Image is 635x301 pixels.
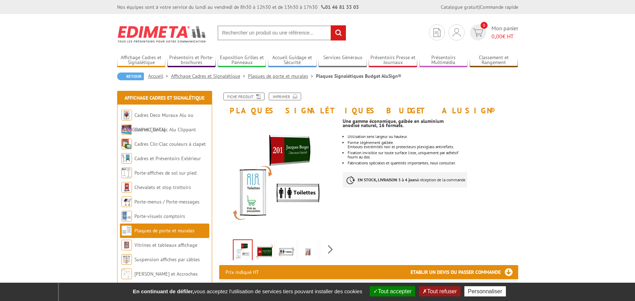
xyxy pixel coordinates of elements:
input: rechercher [331,25,346,40]
img: Porte-visuels comptoirs [121,211,132,221]
li: Fabrications spéciales et quantités importantes, nous consulter. [348,161,518,165]
img: Cadres Clic-Clac couleurs à clapet [121,139,132,149]
a: Affichage Cadres et Signalétique [117,55,166,66]
button: Personnaliser (fenêtre modale) [464,286,506,296]
strong: En continuant de défiler, [133,288,194,294]
button: Tout refuser [419,286,460,296]
a: Accueil [148,73,171,79]
a: Classement et Rangement [470,55,518,66]
li: Utilisation sens largeur ou hauteur. [348,134,518,139]
a: Vitrines et tableaux affichage [134,242,197,248]
span: € HT [491,32,518,40]
img: Cadres et Présentoirs Extérieur [121,153,132,164]
a: [PERSON_NAME] et Accroches tableaux [121,271,198,291]
strong: 01 46 81 33 03 [321,4,359,10]
p: à réception de la commande [343,172,467,188]
div: | [441,4,518,11]
a: Imprimer [269,93,301,100]
input: Rechercher un produit ou une référence... [217,25,346,40]
div: Nos équipes sont à votre service du lundi au vendredi de 8h30 à 12h30 et de 13h30 à 17h30 [117,4,359,11]
img: plaques_de_porte_murale_2240510.jpg [219,118,338,237]
a: Retour [117,73,144,80]
img: devis rapide [433,28,440,37]
div: fourni au dos. [348,155,518,159]
h3: Etablir un devis ou passer commande [411,265,518,279]
a: Affichage Cadres et Signalétique [125,95,204,101]
img: Edimeta [117,21,207,47]
span: Next [327,244,334,255]
span: 0,00 [491,33,502,40]
a: Exposition Grilles et Panneaux [218,55,266,66]
img: Porte-menus / Porte-messages [121,196,132,207]
a: Cadres Clic-Clac couleurs à clapet [134,141,206,147]
span: Mon panier [491,24,518,40]
img: Cimaises et Accroches tableaux [121,269,132,279]
a: Plaques de porte et murales [134,227,195,234]
img: Cadres Deco Muraux Alu ou Bois [121,110,132,120]
img: Chevalets et stop trottoirs [121,182,132,193]
p: Prix indiqué HT [226,265,259,279]
a: Plaques de porte et murales [248,73,316,79]
img: plaques_de_porte_murales_2240710.jpg [256,241,273,263]
div: anodisé naturel, 16 formats. [343,123,518,127]
a: Suspension affiches par câbles [134,256,200,263]
a: Commande rapide [480,4,518,10]
a: Porte-affiches de sol sur pied [134,170,196,176]
a: Cadres et Présentoirs Extérieur [134,155,201,162]
img: plaques_de_porte_murale_2240510.jpg [234,240,252,262]
div: Fixation invisible sur toute surface lisse, uniquement par adhésif [348,151,518,155]
strong: EN STOCK, LIVRAISON 3 à 4 jours [358,177,417,182]
img: Porte-affiches de sol sur pied [121,168,132,178]
div: Embouts extrémités noir et protecteurs plexiglass antireflets. [348,145,518,149]
a: Services Généraux [318,55,367,66]
a: Affichage Cadres et Signalétique [171,73,248,79]
img: plaques_signaletiques_budget_alusign_2240510.jpg [278,241,295,263]
a: devis rapide 0 Mon panier 0,00€ HT [468,24,518,40]
button: Tout accepter [370,286,415,296]
a: Fiche produit [223,93,265,100]
a: Présentoirs et Porte-brochures [167,55,216,66]
a: Accueil Guidage et Sécurité [268,55,317,66]
a: Chevalets et stop trottoirs [134,184,191,190]
img: 22240510_1.jpg [300,241,317,263]
a: Présentoirs Multimédia [419,55,468,66]
span: vous acceptez l'utilisation de services tiers pouvant installer des cookies [129,288,366,294]
a: Cadres Deco Muraux Alu ou [GEOGRAPHIC_DATA] [121,112,193,133]
img: Plaques de porte et murales [121,225,132,236]
li: Plaques Signalétiques Budget AluSign® [316,73,401,80]
img: Suspension affiches par câbles [121,254,132,265]
img: 22240510_2.jpg [322,241,338,263]
a: Porte-menus / Porte-messages [134,199,199,205]
div: Forme légèrement galbée. [348,140,518,145]
a: Présentoirs Presse et Journaux [369,55,417,66]
img: Vitrines et tableaux affichage [121,240,132,250]
span: 0 [481,22,488,29]
a: Catalogue gratuit [441,4,479,10]
img: devis rapide [453,28,461,37]
div: Une gamme économique, galbée en aluminium [343,119,518,123]
a: Porte-visuels comptoirs [134,213,185,219]
img: devis rapide [473,29,483,37]
a: Cadres Clic-Clac Alu Clippant [134,126,196,133]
